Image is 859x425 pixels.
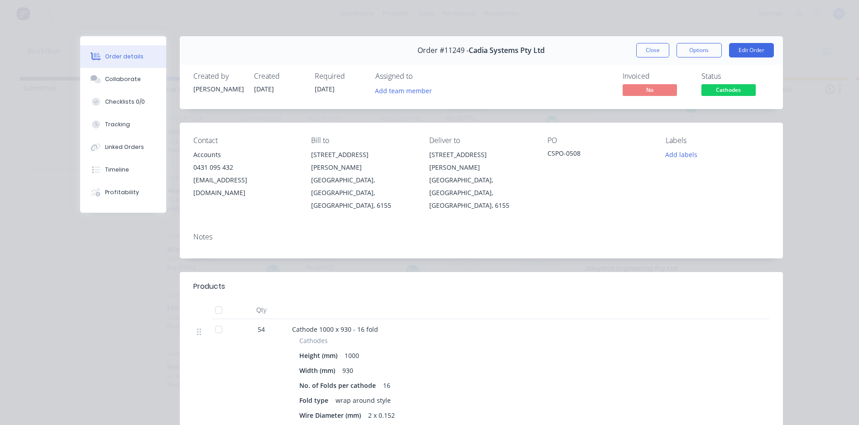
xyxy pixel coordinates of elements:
button: Options [677,43,722,57]
button: Edit Order [729,43,774,57]
div: Fold type [299,394,332,407]
span: Cathodes [299,336,328,345]
div: Order details [105,53,144,61]
button: Profitability [80,181,166,204]
button: Checklists 0/0 [80,91,166,113]
div: [EMAIL_ADDRESS][DOMAIN_NAME] [193,174,297,199]
div: [GEOGRAPHIC_DATA], [GEOGRAPHIC_DATA], [GEOGRAPHIC_DATA], 6155 [429,174,533,212]
div: 1000 [341,349,363,362]
div: Checklists 0/0 [105,98,145,106]
button: Add team member [375,84,437,96]
button: Order details [80,45,166,68]
div: [STREET_ADDRESS][PERSON_NAME] [429,148,533,174]
span: Order #11249 - [418,46,469,55]
div: Invoiced [623,72,691,81]
div: Collaborate [105,75,141,83]
div: Contact [193,136,297,145]
div: Deliver to [429,136,533,145]
div: 16 [379,379,394,392]
div: Created [254,72,304,81]
button: Close [636,43,669,57]
span: [DATE] [254,85,274,93]
button: Cathodes [701,84,756,98]
span: Cadia Systems Pty Ltd [469,46,545,55]
div: Height (mm) [299,349,341,362]
div: 2 x 0.152 [365,409,398,422]
div: Created by [193,72,243,81]
button: Linked Orders [80,136,166,158]
div: wrap around style [332,394,394,407]
div: CSPO-0508 [547,148,651,161]
div: [PERSON_NAME] [193,84,243,94]
span: No [623,84,677,96]
div: [STREET_ADDRESS][PERSON_NAME][GEOGRAPHIC_DATA], [GEOGRAPHIC_DATA], [GEOGRAPHIC_DATA], 6155 [429,148,533,212]
div: Status [701,72,769,81]
div: Products [193,281,225,292]
div: No. of Folds per cathode [299,379,379,392]
div: Labels [666,136,769,145]
div: Profitability [105,188,139,196]
span: Cathodes [701,84,756,96]
button: Add labels [661,148,702,161]
div: [STREET_ADDRESS][PERSON_NAME] [311,148,415,174]
div: [GEOGRAPHIC_DATA], [GEOGRAPHIC_DATA], [GEOGRAPHIC_DATA], 6155 [311,174,415,212]
span: Cathode 1000 x 930 - 16 fold [292,325,378,334]
span: [DATE] [315,85,335,93]
div: Accounts0431 095 432[EMAIL_ADDRESS][DOMAIN_NAME] [193,148,297,199]
div: Linked Orders [105,143,144,151]
button: Tracking [80,113,166,136]
div: Wire Diameter (mm) [299,409,365,422]
div: Width (mm) [299,364,339,377]
button: Add team member [370,84,437,96]
div: Tracking [105,120,130,129]
div: Timeline [105,166,129,174]
div: Required [315,72,365,81]
div: PO [547,136,651,145]
div: Bill to [311,136,415,145]
div: Qty [234,301,288,319]
div: 0431 095 432 [193,161,297,174]
div: [STREET_ADDRESS][PERSON_NAME][GEOGRAPHIC_DATA], [GEOGRAPHIC_DATA], [GEOGRAPHIC_DATA], 6155 [311,148,415,212]
span: 54 [258,325,265,334]
div: Assigned to [375,72,466,81]
button: Timeline [80,158,166,181]
div: 930 [339,364,357,377]
div: Notes [193,233,769,241]
div: Accounts [193,148,297,161]
button: Collaborate [80,68,166,91]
